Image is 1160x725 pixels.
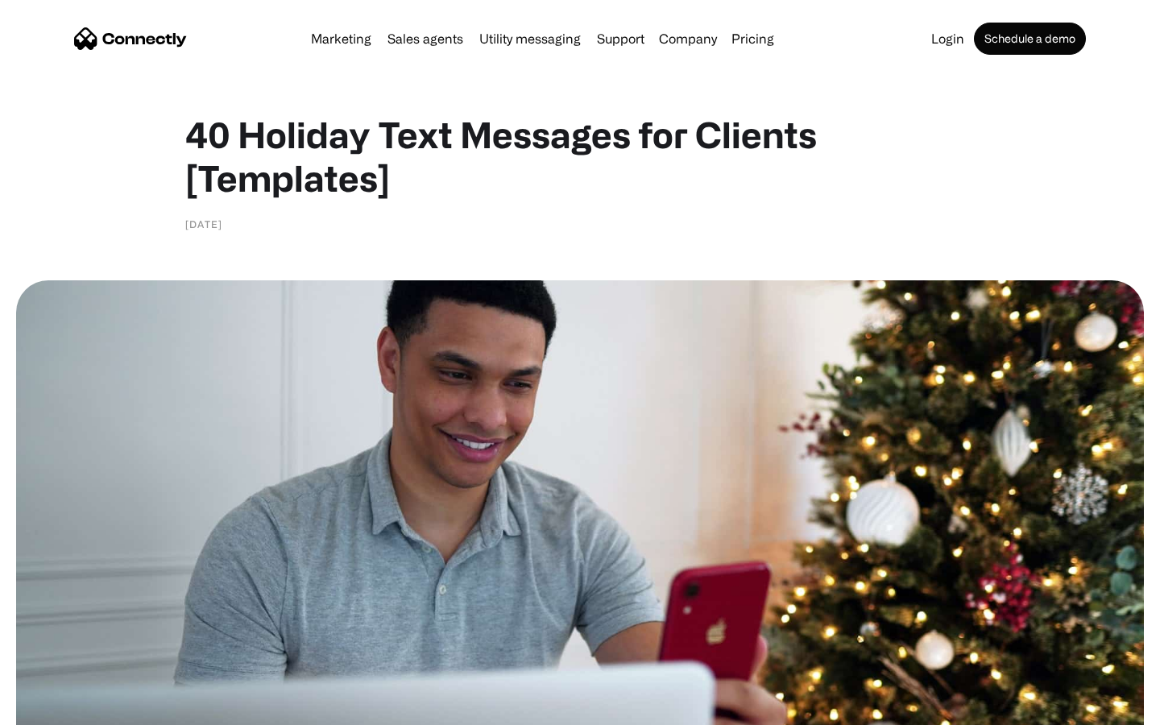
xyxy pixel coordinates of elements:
a: Pricing [725,32,781,45]
a: Utility messaging [473,32,587,45]
a: Marketing [304,32,378,45]
div: Company [659,27,717,50]
ul: Language list [32,697,97,719]
div: [DATE] [185,216,222,232]
h1: 40 Holiday Text Messages for Clients [Templates] [185,113,975,200]
a: Login [925,32,971,45]
a: Schedule a demo [974,23,1086,55]
aside: Language selected: English [16,697,97,719]
a: Support [590,32,651,45]
a: Sales agents [381,32,470,45]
